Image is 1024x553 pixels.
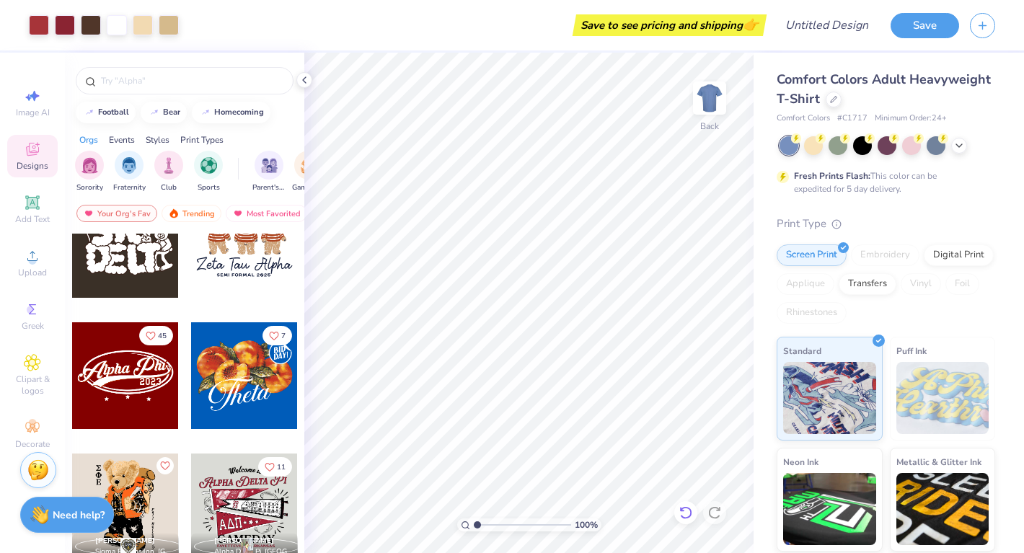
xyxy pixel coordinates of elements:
div: Foil [945,273,979,295]
div: filter for Parent's Weekend [252,151,286,193]
img: Fraternity Image [121,157,137,174]
span: 45 [158,332,167,340]
span: Fraternity [113,182,146,193]
div: Orgs [79,133,98,146]
div: Print Types [180,133,224,146]
div: filter for Game Day [292,151,325,193]
span: 11 [277,464,286,471]
button: filter button [252,151,286,193]
strong: Fresh Prints Flash: [794,170,870,182]
span: Puff Ink [896,343,927,358]
span: Upload [18,267,47,278]
img: Neon Ink [783,473,876,545]
input: Try "Alpha" [100,74,284,88]
img: trending.gif [168,208,180,218]
span: 100 % [575,518,598,531]
img: Sorority Image [81,157,98,174]
img: trend_line.gif [149,108,160,117]
span: Minimum Order: 24 + [875,112,947,125]
button: filter button [113,151,146,193]
span: [PERSON_NAME] [214,536,274,546]
span: Metallic & Glitter Ink [896,454,981,469]
div: filter for Sorority [75,151,104,193]
div: Styles [146,133,169,146]
img: Club Image [161,157,177,174]
strong: Need help? [53,508,105,522]
span: Sports [198,182,220,193]
img: Back [695,84,724,112]
button: Like [156,457,174,474]
span: Game Day [292,182,325,193]
button: filter button [292,151,325,193]
span: Greek [22,320,44,332]
img: trend_line.gif [84,108,95,117]
div: Embroidery [851,244,919,266]
img: Puff Ink [896,362,989,434]
div: Events [109,133,135,146]
img: most_fav.gif [232,208,244,218]
span: Image AI [16,107,50,118]
span: 👉 [743,16,759,33]
span: Sorority [76,182,103,193]
div: Trending [162,205,221,222]
span: Parent's Weekend [252,182,286,193]
div: Back [700,120,719,133]
span: Club [161,182,177,193]
button: Like [139,326,173,345]
div: filter for Club [154,151,183,193]
div: Most Favorited [226,205,307,222]
img: Parent's Weekend Image [261,157,278,174]
div: Transfers [839,273,896,295]
div: football [98,108,129,116]
div: homecoming [214,108,264,116]
img: Standard [783,362,876,434]
span: # C1717 [837,112,868,125]
span: Add Text [15,213,50,225]
div: This color can be expedited for 5 day delivery. [794,169,971,195]
span: Neon Ink [783,454,818,469]
div: Digital Print [924,244,994,266]
button: Like [262,326,292,345]
img: Sports Image [200,157,217,174]
button: filter button [154,151,183,193]
div: Save to see pricing and shipping [576,14,763,36]
span: Designs [17,160,48,172]
button: football [76,102,136,123]
div: filter for Sports [194,151,223,193]
span: Decorate [15,438,50,450]
input: Untitled Design [774,11,880,40]
img: most_fav.gif [83,208,94,218]
img: Metallic & Glitter Ink [896,473,989,545]
div: bear [163,108,180,116]
span: Clipart & logos [7,373,58,397]
span: Comfort Colors Adult Heavyweight T-Shirt [777,71,991,107]
button: homecoming [192,102,270,123]
button: Like [258,457,292,477]
div: Applique [777,273,834,295]
button: filter button [194,151,223,193]
div: Screen Print [777,244,847,266]
div: Print Type [777,216,995,232]
img: trend_line.gif [200,108,211,117]
span: Comfort Colors [777,112,830,125]
div: Rhinestones [777,302,847,324]
img: Game Day Image [301,157,317,174]
div: filter for Fraternity [113,151,146,193]
span: 7 [281,332,286,340]
div: Vinyl [901,273,941,295]
div: Your Org's Fav [76,205,157,222]
button: bear [141,102,187,123]
span: [PERSON_NAME] [95,536,155,546]
span: Standard [783,343,821,358]
button: Save [891,13,959,38]
button: filter button [75,151,104,193]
